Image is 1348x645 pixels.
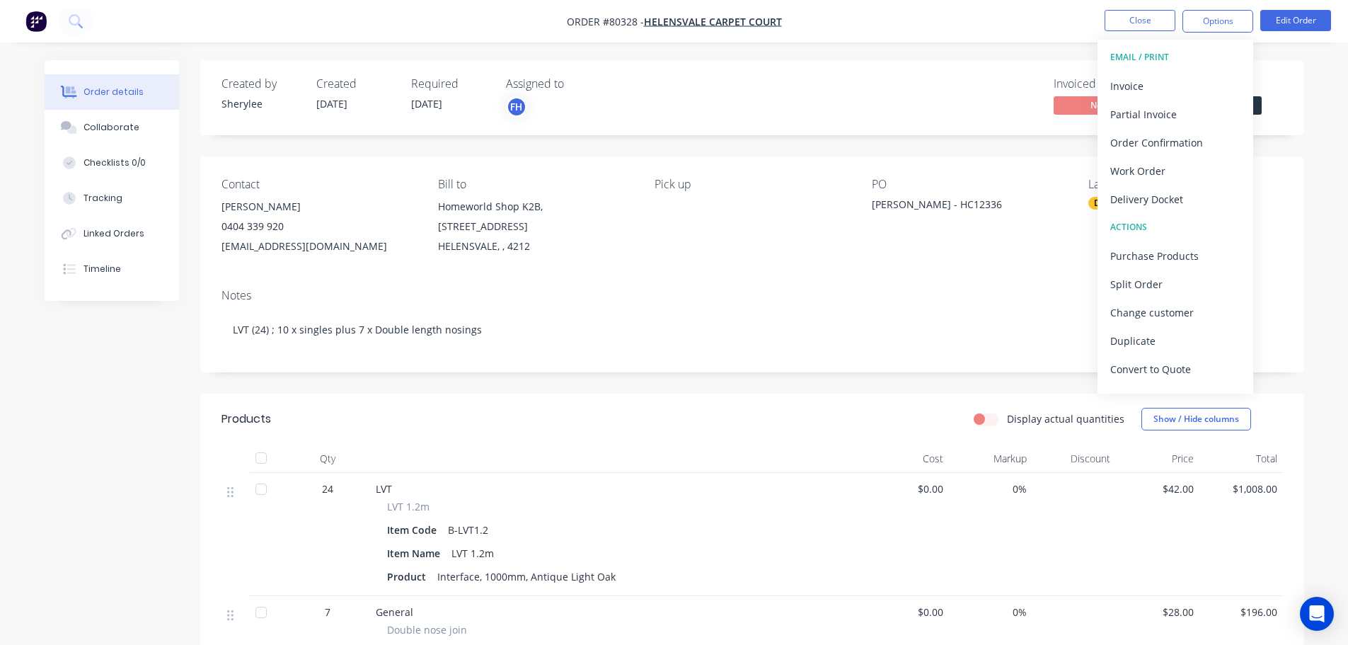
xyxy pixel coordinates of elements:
div: Required [411,77,489,91]
div: Products [221,411,271,428]
div: [PERSON_NAME]0404 339 920[EMAIL_ADDRESS][DOMAIN_NAME] [221,197,415,256]
span: LVT 1.2m [387,499,430,514]
div: Invoice [1110,76,1240,96]
div: 0404 339 920 [221,217,415,236]
div: Product [387,566,432,587]
div: Split Order [1110,274,1240,295]
span: $196.00 [1205,605,1277,620]
div: Sherylee [221,96,299,111]
button: Collaborate [45,110,179,145]
button: Delivery Docket [1098,185,1253,213]
button: Timeline [45,251,179,287]
div: Order details [83,86,144,98]
div: Change customer [1110,302,1240,323]
span: General [376,605,413,619]
div: Tracking [83,192,122,205]
label: Display actual quantities [1007,411,1124,426]
div: Item Name [387,543,446,564]
button: Split Order [1098,270,1253,298]
div: [PERSON_NAME] - HC12336 [872,197,1049,217]
button: Order Confirmation [1098,128,1253,156]
div: Archive [1110,387,1240,408]
div: B-LVT1.2 [442,520,494,540]
div: Order Confirmation [1110,132,1240,153]
button: Order details [45,74,179,110]
div: Qty [285,445,370,473]
div: Pick up [655,178,848,191]
div: Invoiced [1054,77,1160,91]
div: HELENSVALE, , 4212 [438,236,632,256]
div: Checklists 0/0 [83,156,146,169]
button: Convert to Quote [1098,355,1253,383]
span: 24 [322,481,333,496]
div: Partial Invoice [1110,104,1240,125]
button: EMAIL / PRINT [1098,43,1253,72]
button: Invoice [1098,72,1253,100]
button: Options [1182,10,1253,33]
span: Order #80328 - [567,15,644,28]
span: $1,008.00 [1205,481,1277,496]
div: Created [316,77,394,91]
button: Linked Orders [45,216,179,251]
div: Work Order [1110,161,1240,181]
div: Timeline [83,263,121,275]
button: FH [506,96,527,118]
div: EMAIL / PRINT [1110,48,1240,67]
span: 7 [325,605,330,620]
div: Price [1116,445,1199,473]
button: Change customer [1098,298,1253,326]
div: Homeworld Shop K2B, [STREET_ADDRESS] [438,197,632,236]
button: Work Order [1098,156,1253,185]
button: Tracking [45,181,179,216]
span: $28.00 [1122,605,1194,620]
div: Assigned to [506,77,647,91]
button: Partial Invoice [1098,100,1253,128]
div: [PERSON_NAME] [221,197,415,217]
div: Interface, 1000mm, Antique Light Oak [432,566,621,587]
div: Delivery Docket [1110,189,1240,210]
div: Created by [221,77,299,91]
div: Labels [1088,178,1282,191]
button: Close [1105,10,1175,31]
div: Total [1199,445,1283,473]
span: [DATE] [411,97,442,110]
button: Checklists 0/0 [45,145,179,181]
button: ACTIONS [1098,213,1253,241]
div: Homeworld Shop K2B, [STREET_ADDRESS]HELENSVALE, , 4212 [438,197,632,256]
span: 0% [955,605,1027,620]
button: Edit Order [1260,10,1331,31]
div: LVT 1.2m [446,543,500,564]
button: Duplicate [1098,326,1253,355]
div: Discount [1032,445,1116,473]
div: Notes [221,289,1283,302]
div: Double Nose Join [1088,197,1169,210]
img: Factory [25,11,47,32]
span: [DATE] [316,97,347,110]
span: $0.00 [871,481,943,496]
span: $42.00 [1122,481,1194,496]
div: Duplicate [1110,331,1240,351]
div: Purchase Products [1110,246,1240,266]
div: PO [872,178,1066,191]
div: Cost [865,445,949,473]
a: Helensvale Carpet Court [644,15,782,28]
span: 0% [955,481,1027,496]
div: Linked Orders [83,227,144,240]
button: Show / Hide columns [1141,408,1251,430]
div: Contact [221,178,415,191]
div: Open Intercom Messenger [1300,597,1334,631]
div: [EMAIL_ADDRESS][DOMAIN_NAME] [221,236,415,256]
div: Item Code [387,520,442,540]
button: Purchase Products [1098,241,1253,270]
span: No [1054,96,1139,114]
span: Double nose join [387,622,467,637]
div: ACTIONS [1110,218,1240,236]
div: Bill to [438,178,632,191]
button: Archive [1098,383,1253,411]
span: LVT [376,482,392,496]
div: LVT (24) ; 10 x singles plus 7 x Double length nosings [221,308,1283,351]
span: $0.00 [871,605,943,620]
div: Collaborate [83,121,139,134]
